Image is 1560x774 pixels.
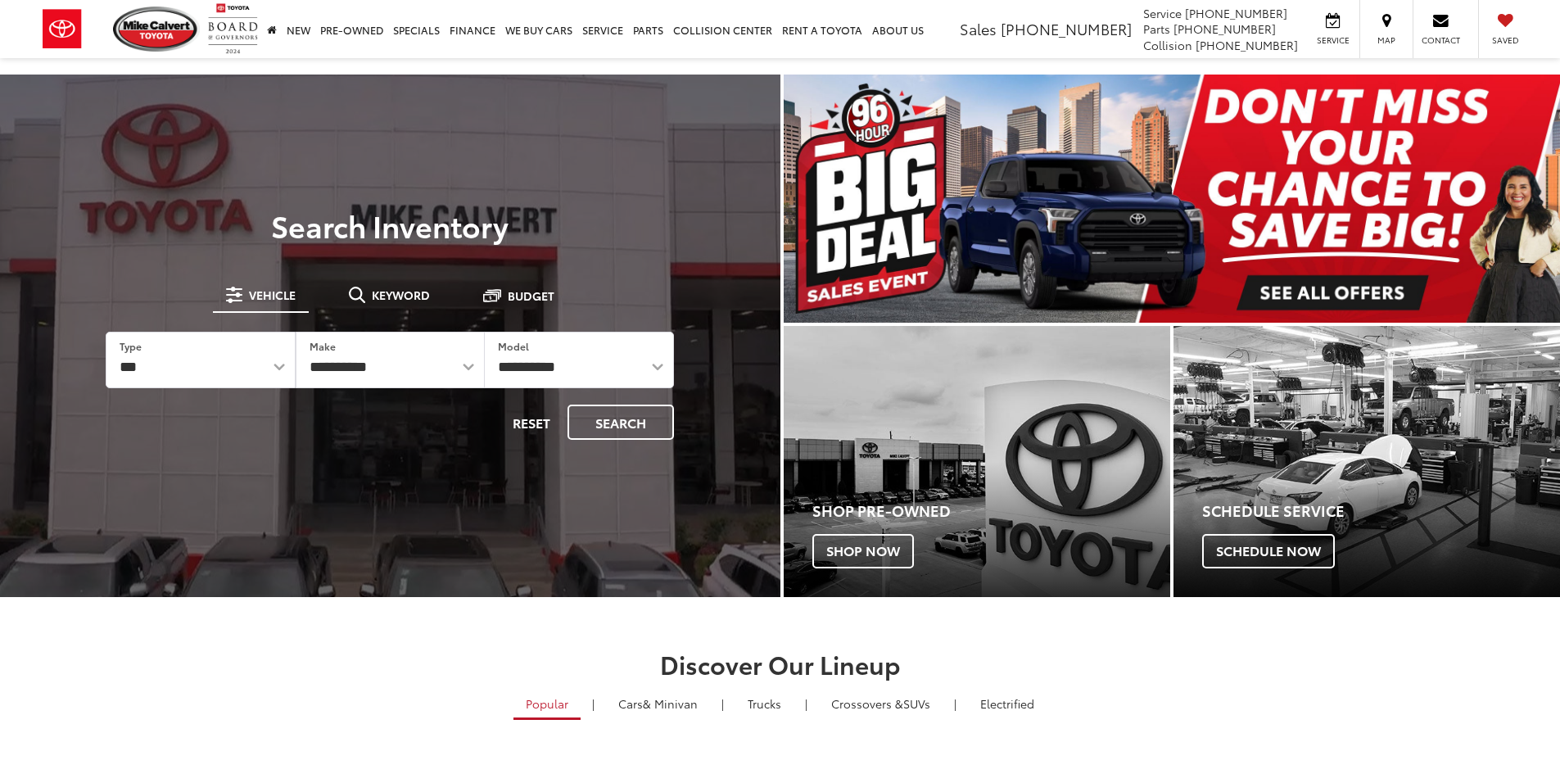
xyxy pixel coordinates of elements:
span: Crossovers & [831,695,903,712]
li: | [717,695,728,712]
a: Electrified [968,690,1047,717]
a: Popular [513,690,581,720]
span: Collision [1143,37,1192,53]
h2: Discover Our Lineup [203,650,1358,677]
span: Vehicle [249,289,296,301]
h3: Search Inventory [69,209,712,242]
span: Map [1368,34,1404,46]
span: [PHONE_NUMBER] [1173,20,1276,37]
button: Search [567,405,674,440]
a: SUVs [819,690,943,717]
label: Type [120,339,142,353]
a: Trucks [735,690,794,717]
span: Keyword [372,289,430,301]
span: Parts [1143,20,1170,37]
h4: Shop Pre-Owned [812,503,1170,519]
span: Contact [1422,34,1460,46]
span: [PHONE_NUMBER] [1196,37,1298,53]
div: Toyota [1173,326,1560,597]
span: Budget [508,290,554,301]
span: Saved [1487,34,1523,46]
label: Make [310,339,336,353]
span: Service [1143,5,1182,21]
li: | [588,695,599,712]
span: Sales [960,18,997,39]
li: | [801,695,812,712]
span: [PHONE_NUMBER] [1185,5,1287,21]
span: Shop Now [812,534,914,568]
div: Toyota [784,326,1170,597]
span: Service [1314,34,1351,46]
a: Cars [606,690,710,717]
span: Schedule Now [1202,534,1335,568]
li: | [950,695,961,712]
label: Model [498,339,529,353]
img: Mike Calvert Toyota [113,7,200,52]
button: Reset [499,405,564,440]
a: Schedule Service Schedule Now [1173,326,1560,597]
h4: Schedule Service [1202,503,1560,519]
span: [PHONE_NUMBER] [1001,18,1132,39]
span: & Minivan [643,695,698,712]
a: Shop Pre-Owned Shop Now [784,326,1170,597]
